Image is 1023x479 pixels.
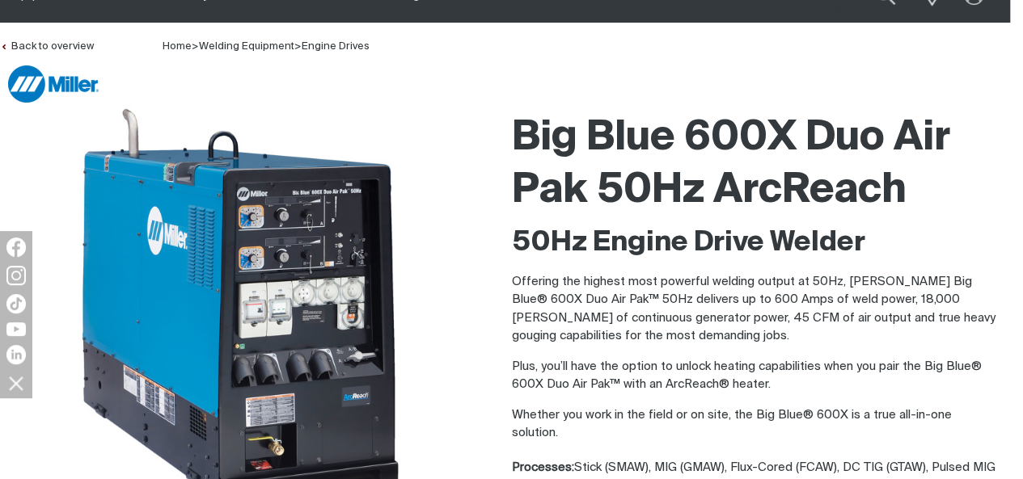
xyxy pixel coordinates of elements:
a: Home [163,41,192,52]
h1: Big Blue 600X Duo Air Pak 50Hz ArcReach [512,112,998,217]
p: Whether you work in the field or on site, the Big Blue® 600X is a true all-in-one solution. [512,406,998,443]
a: Engine Drives [302,41,370,52]
img: Facebook [6,237,26,257]
img: LinkedIn [6,345,26,364]
a: Welding Equipment [199,41,294,52]
span: > [192,41,199,52]
p: Plus, you’ll have the option to unlock heating capabilities when you pair the Big Blue® 600X Duo ... [512,358,998,394]
span: > [294,41,302,52]
h2: 50Hz Engine Drive Welder [512,225,998,261]
img: TikTok [6,294,26,313]
img: YouTube [6,322,26,336]
img: Instagram [6,266,26,285]
strong: Processes: [512,461,574,473]
img: hide socials [2,369,30,397]
p: Offering the highest most powerful welding output at 50Hz, [PERSON_NAME] Big Blue® 600X Duo Air P... [512,273,998,346]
